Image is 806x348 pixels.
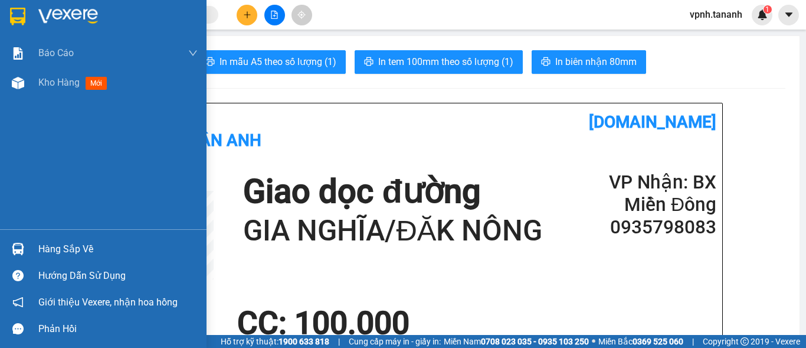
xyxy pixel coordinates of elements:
div: 0374018418 [10,38,93,55]
b: Tân Anh [190,131,261,150]
span: copyright [741,337,749,346]
span: vpnh.tananh [680,7,752,22]
button: printerIn biên nhận 80mm [532,50,646,74]
button: printerIn mẫu A5 theo số lượng (1) [196,50,346,74]
span: file-add [270,11,279,19]
span: Báo cáo [38,45,74,60]
h1: GIA NGHĨA/ĐĂK NÔNG [243,212,542,250]
span: caret-down [784,9,794,20]
img: warehouse-icon [12,243,24,255]
span: In biên nhận 80mm [555,54,637,69]
strong: 1900 633 818 [279,337,329,346]
span: ⚪️ [592,339,595,344]
span: Miền Bắc [598,335,683,348]
span: Miền Nam [444,335,589,348]
span: Hỗ trợ kỹ thuật: [221,335,329,348]
button: aim [291,5,312,25]
span: | [338,335,340,348]
span: mới [86,77,107,90]
button: caret-down [778,5,799,25]
img: logo-vxr [10,8,25,25]
button: file-add [264,5,285,25]
div: BX Miền Đông [101,10,196,38]
img: solution-icon [12,47,24,60]
div: 0935798083 [101,38,196,55]
span: In mẫu A5 theo số lượng (1) [219,54,336,69]
span: printer [364,57,373,68]
sup: 1 [764,5,772,14]
span: aim [297,11,306,19]
span: notification [12,297,24,308]
button: plus [237,5,257,25]
div: CC : 100.000 [230,305,417,341]
span: printer [541,57,551,68]
div: BX Ngọc Hồi - Kon Tum [10,10,93,38]
h1: Giao dọc đường [243,171,542,212]
span: question-circle [12,270,24,281]
span: printer [205,57,215,68]
span: GIA NGHĨA/ĐĂK NÔNG [101,55,191,117]
strong: 0369 525 060 [633,337,683,346]
img: warehouse-icon [12,77,24,89]
span: Giới thiệu Vexere, nhận hoa hồng [38,295,178,310]
b: [DOMAIN_NAME] [589,112,716,132]
div: Hướng dẫn sử dụng [38,267,198,285]
button: printerIn tem 100mm theo số lượng (1) [355,50,523,74]
span: down [188,48,198,58]
span: message [12,323,24,334]
span: DĐ: [101,61,118,74]
span: plus [243,11,251,19]
span: Gửi: [10,11,28,24]
span: Cung cấp máy in - giấy in: [349,335,441,348]
div: Phản hồi [38,320,198,338]
strong: 0708 023 035 - 0935 103 250 [481,337,589,346]
span: In tem 100mm theo số lượng (1) [378,54,513,69]
span: Nhận: [101,11,129,24]
div: Hàng sắp về [38,240,198,258]
h2: VP Nhận: BX Miền Đông [575,171,716,216]
span: | [692,335,694,348]
span: Kho hàng [38,77,80,88]
h2: 0935798083 [575,216,716,239]
span: 1 [765,5,769,14]
img: icon-new-feature [757,9,768,20]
